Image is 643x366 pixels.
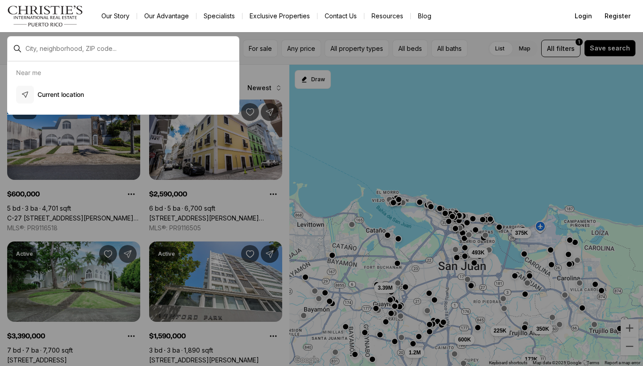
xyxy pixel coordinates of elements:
[575,12,592,20] span: Login
[13,82,234,107] button: Current location
[599,7,636,25] button: Register
[605,12,630,20] span: Register
[317,10,364,22] button: Contact Us
[7,5,84,27] img: logo
[137,10,196,22] a: Our Advantage
[364,10,410,22] a: Resources
[569,7,597,25] button: Login
[196,10,242,22] a: Specialists
[242,10,317,22] a: Exclusive Properties
[16,69,41,76] p: Near me
[94,10,137,22] a: Our Story
[411,10,438,22] a: Blog
[38,90,84,99] p: Current location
